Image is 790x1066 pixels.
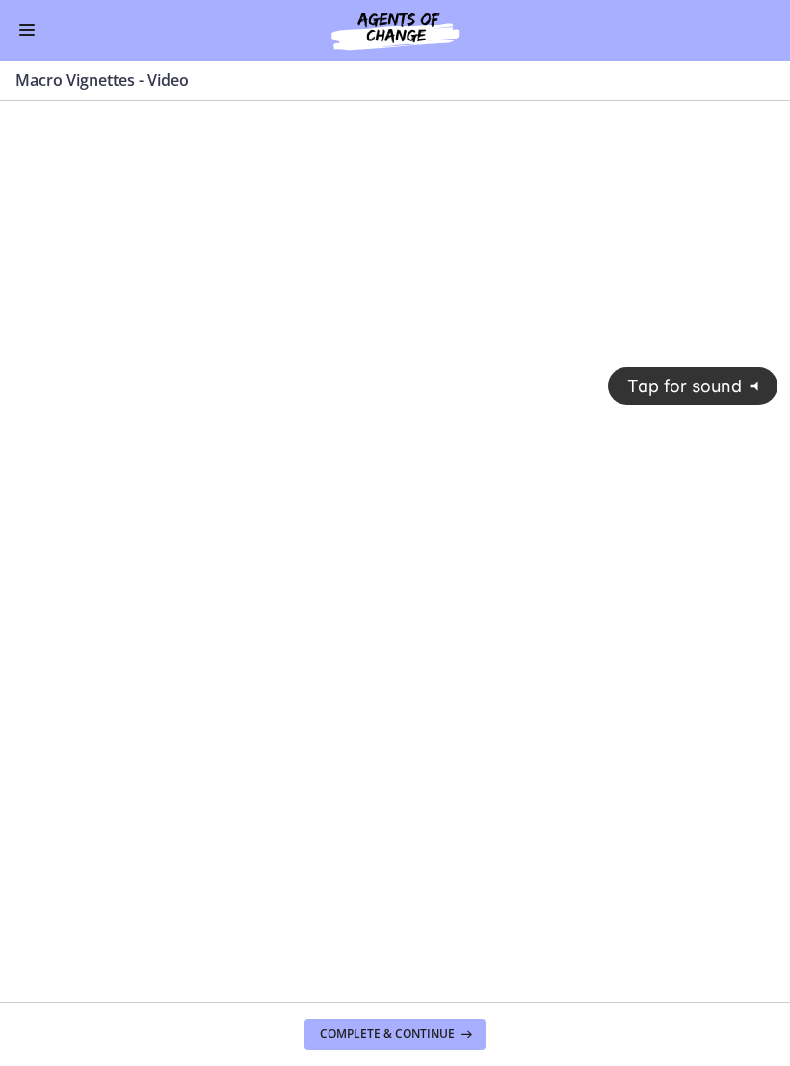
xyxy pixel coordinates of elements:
span: Tap for sound [610,275,742,295]
h3: Macro Vignettes - Video [15,69,751,93]
span: Complete & continue [320,1027,455,1043]
img: Agents of Change [279,8,511,54]
button: Complete & continue [304,1020,486,1051]
button: Tap for sound [608,266,777,304]
button: Enable menu [15,19,39,42]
